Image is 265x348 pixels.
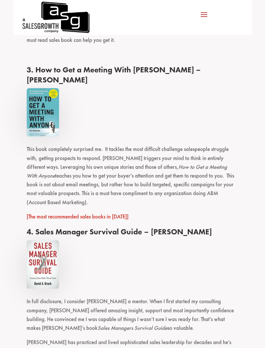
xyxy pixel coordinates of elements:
[27,227,239,240] h4: 4. Sales Manager Survival Guide – [PERSON_NAME]
[27,88,59,137] img: how-to-get-a-meeting-with-anyone
[27,213,128,220] a: [The most recommended sales books in [DATE]]
[98,324,167,331] em: Sales Managers Survival Guide
[27,297,239,338] p: In full disclosure, I consider [PERSON_NAME] a mentor. When I first started my consulting company...
[27,240,59,289] img: survival-guide
[27,65,239,88] h4: 3. How to Get a Meeting With [PERSON_NAME] – [PERSON_NAME]
[27,163,227,179] em: How to Get a Meeting With Anyone
[27,145,239,212] p: This book completely surprised me. It tackles the most difficult challenge salespeople struggle w...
